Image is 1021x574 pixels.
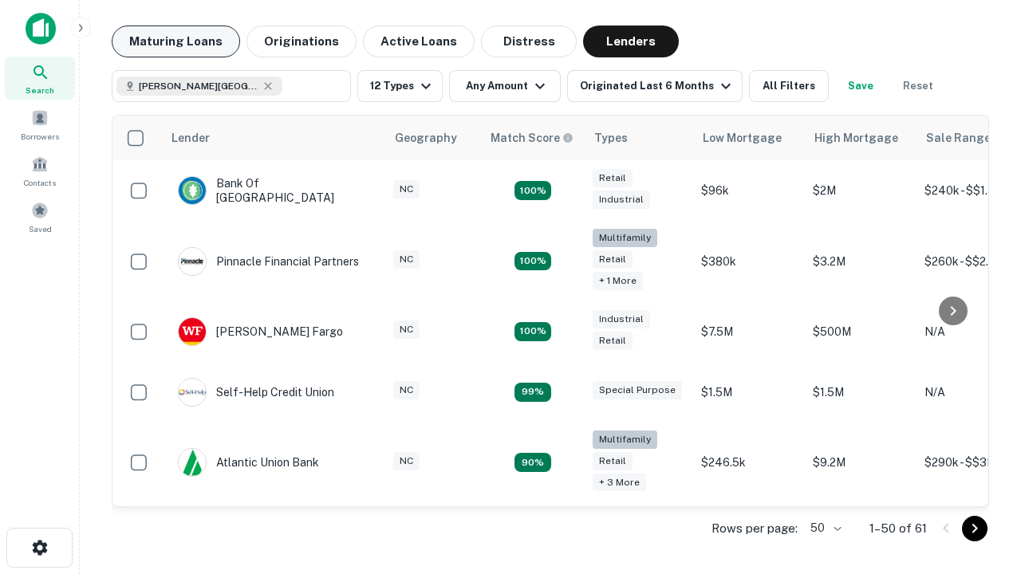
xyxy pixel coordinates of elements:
[29,222,52,235] span: Saved
[805,301,917,362] td: $500M
[357,70,443,102] button: 12 Types
[24,176,56,189] span: Contacts
[583,26,679,57] button: Lenders
[941,395,1021,472] iframe: Chat Widget
[593,229,657,247] div: Multifamily
[246,26,357,57] button: Originations
[593,452,633,470] div: Retail
[179,318,206,345] img: picture
[514,181,551,200] div: Matching Properties: 15, hasApolloMatch: undefined
[26,13,56,45] img: capitalize-icon.png
[712,519,798,538] p: Rows per page:
[393,381,420,399] div: NC
[693,301,805,362] td: $7.5M
[593,381,682,399] div: Special Purpose
[139,79,258,93] span: [PERSON_NAME][GEOGRAPHIC_DATA], [GEOGRAPHIC_DATA]
[514,453,551,472] div: Matching Properties: 10, hasApolloMatch: undefined
[395,128,457,147] div: Geography
[693,423,805,503] td: $246.5k
[593,310,650,328] div: Industrial
[594,128,628,147] div: Types
[5,195,75,238] a: Saved
[693,362,805,423] td: $1.5M
[926,128,991,147] div: Sale Range
[393,452,420,470] div: NC
[805,160,917,221] td: $2M
[5,103,75,146] a: Borrowers
[593,169,633,187] div: Retail
[567,70,743,102] button: Originated Last 6 Months
[805,221,917,301] td: $3.2M
[5,149,75,192] a: Contacts
[514,322,551,341] div: Matching Properties: 14, hasApolloMatch: undefined
[385,116,481,160] th: Geography
[814,128,898,147] div: High Mortgage
[491,129,570,147] h6: Match Score
[693,221,805,301] td: $380k
[693,116,805,160] th: Low Mortgage
[178,378,334,407] div: Self-help Credit Union
[585,116,693,160] th: Types
[393,250,420,269] div: NC
[593,474,646,492] div: + 3 more
[580,77,735,96] div: Originated Last 6 Months
[593,250,633,269] div: Retail
[393,180,420,199] div: NC
[178,247,359,276] div: Pinnacle Financial Partners
[179,449,206,476] img: picture
[514,252,551,271] div: Matching Properties: 20, hasApolloMatch: undefined
[491,129,574,147] div: Capitalize uses an advanced AI algorithm to match your search with the best lender. The match sco...
[171,128,210,147] div: Lender
[112,26,240,57] button: Maturing Loans
[593,431,657,449] div: Multifamily
[804,517,844,540] div: 50
[179,177,206,204] img: picture
[481,26,577,57] button: Distress
[514,383,551,402] div: Matching Properties: 11, hasApolloMatch: undefined
[179,248,206,275] img: picture
[481,116,585,160] th: Capitalize uses an advanced AI algorithm to match your search with the best lender. The match sco...
[178,176,369,205] div: Bank Of [GEOGRAPHIC_DATA]
[962,516,987,541] button: Go to next page
[835,70,886,102] button: Save your search to get updates of matches that match your search criteria.
[393,320,420,339] div: NC
[805,362,917,423] td: $1.5M
[5,57,75,100] a: Search
[593,332,633,350] div: Retail
[21,130,59,143] span: Borrowers
[805,423,917,503] td: $9.2M
[162,116,385,160] th: Lender
[179,379,206,406] img: picture
[805,116,917,160] th: High Mortgage
[703,128,782,147] div: Low Mortgage
[178,448,319,477] div: Atlantic Union Bank
[869,519,927,538] p: 1–50 of 61
[26,84,54,96] span: Search
[593,191,650,209] div: Industrial
[749,70,829,102] button: All Filters
[363,26,475,57] button: Active Loans
[593,272,643,290] div: + 1 more
[449,70,561,102] button: Any Amount
[178,317,343,346] div: [PERSON_NAME] Fargo
[893,70,944,102] button: Reset
[693,160,805,221] td: $96k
